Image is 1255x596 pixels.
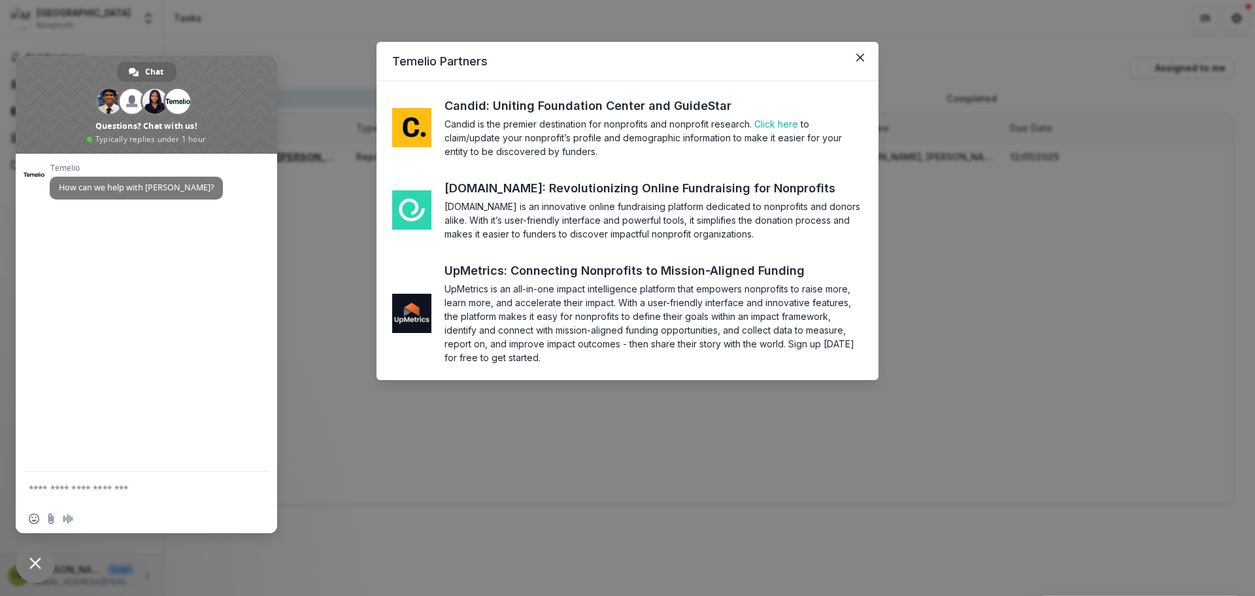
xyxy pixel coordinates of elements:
a: [DOMAIN_NAME]: Revolutionizing Online Fundraising for Nonprofits [444,179,860,197]
textarea: Compose your message... [29,483,235,495]
span: Chat [145,62,163,82]
span: How can we help with [PERSON_NAME]? [59,182,214,193]
section: [DOMAIN_NAME] is an innovative online fundraising platform dedicated to nonprofits and donors ali... [444,200,863,241]
a: Click here [754,118,798,130]
span: Insert an emoji [29,514,39,524]
img: me [392,294,431,333]
img: me [392,108,431,147]
a: Candid: Uniting Foundation Center and GuideStar [444,97,756,114]
span: Send a file [46,514,56,524]
span: Temelio [50,164,223,173]
a: UpMetrics: Connecting Nonprofits to Mission-Aligned Funding [444,262,829,279]
section: UpMetrics is an all-in-one impact intelligence platform that empowers nonprofits to raise more, l... [444,282,863,364]
img: me [392,190,431,230]
div: Chat [117,62,176,82]
header: Temelio Partners [376,42,878,81]
span: Audio message [63,514,73,524]
div: Close chat [16,544,55,583]
section: Candid is the premier destination for nonprofits and nonprofit research. to claim/update your non... [444,117,863,158]
button: Close [850,47,871,68]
